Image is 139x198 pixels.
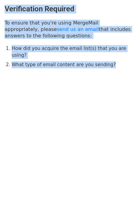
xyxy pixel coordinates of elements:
[5,5,134,13] h3: Verification Required
[12,45,134,59] li: How did you acquire the email list(s) that you are using?
[5,20,134,39] p: To ensure that you're using MergeMail appropriately, please that includes answers to the followin...
[57,26,99,32] a: send us an email
[108,169,139,198] iframe: Chat Widget
[12,61,134,68] li: What type of email content are you sending?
